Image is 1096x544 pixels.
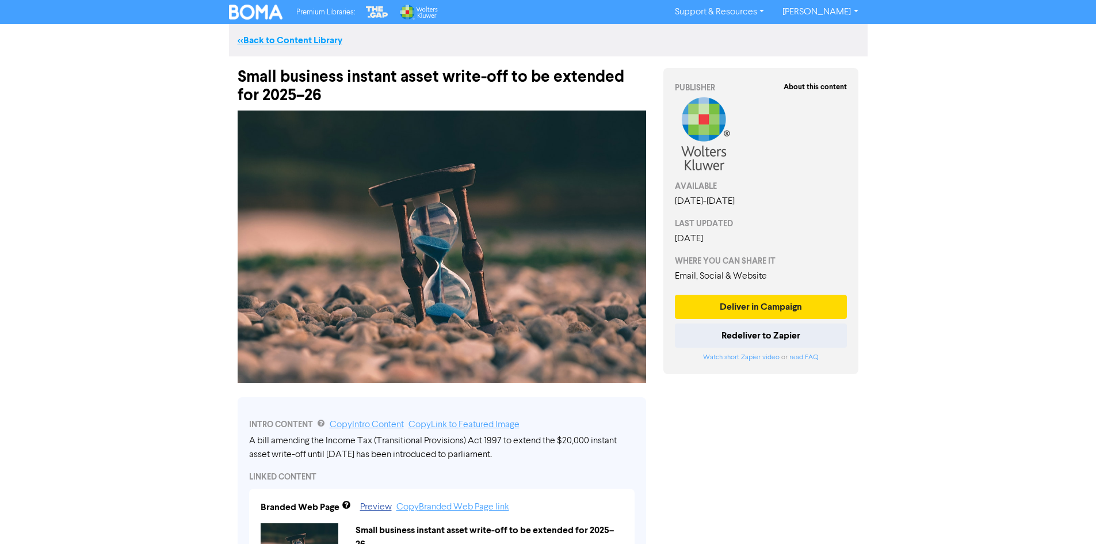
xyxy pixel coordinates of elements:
a: Copy Link to Featured Image [408,420,520,429]
div: LAST UPDATED [675,218,847,230]
div: PUBLISHER [675,82,847,94]
div: LINKED CONTENT [249,471,635,483]
div: [DATE] - [DATE] [675,195,847,208]
div: Email, Social & Website [675,269,847,283]
a: <<Back to Content Library [238,35,342,46]
strong: About this content [784,82,847,92]
div: WHERE YOU CAN SHARE IT [675,255,847,267]
div: A bill amending the Income Tax (Transitional Provisions) Act 1997 to extend the $20,000 instant a... [249,434,635,462]
iframe: Chat Widget [1038,489,1096,544]
img: BOMA Logo [229,5,283,20]
div: or [675,352,847,363]
a: [PERSON_NAME] [773,3,867,21]
div: Small business instant asset write-off to be extended for 2025–26 [238,56,646,105]
div: [DATE] [675,232,847,246]
div: INTRO CONTENT [249,418,635,432]
img: The Gap [364,5,389,20]
a: Watch short Zapier video [703,354,780,361]
a: Preview [360,503,392,512]
a: read FAQ [789,354,818,361]
div: AVAILABLE [675,180,847,192]
button: Deliver in Campaign [675,295,847,319]
a: Copy Branded Web Page link [396,503,509,512]
a: Copy Intro Content [330,420,404,429]
button: Redeliver to Zapier [675,324,847,348]
img: Wolters Kluwer [399,5,438,20]
span: Premium Libraries: [296,9,355,16]
div: Branded Web Page [261,500,339,514]
a: Support & Resources [666,3,773,21]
